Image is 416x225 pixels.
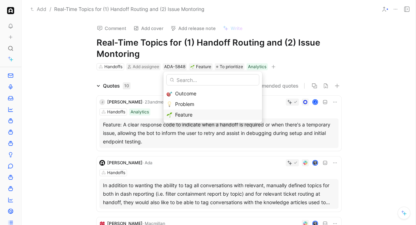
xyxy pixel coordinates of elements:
[175,112,192,118] span: Feature
[167,91,172,96] img: 🎯
[166,74,259,85] input: Search...
[175,101,194,107] span: Problem
[167,112,172,118] img: 🌱
[167,101,172,107] img: 💡
[175,90,196,96] span: Outcome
